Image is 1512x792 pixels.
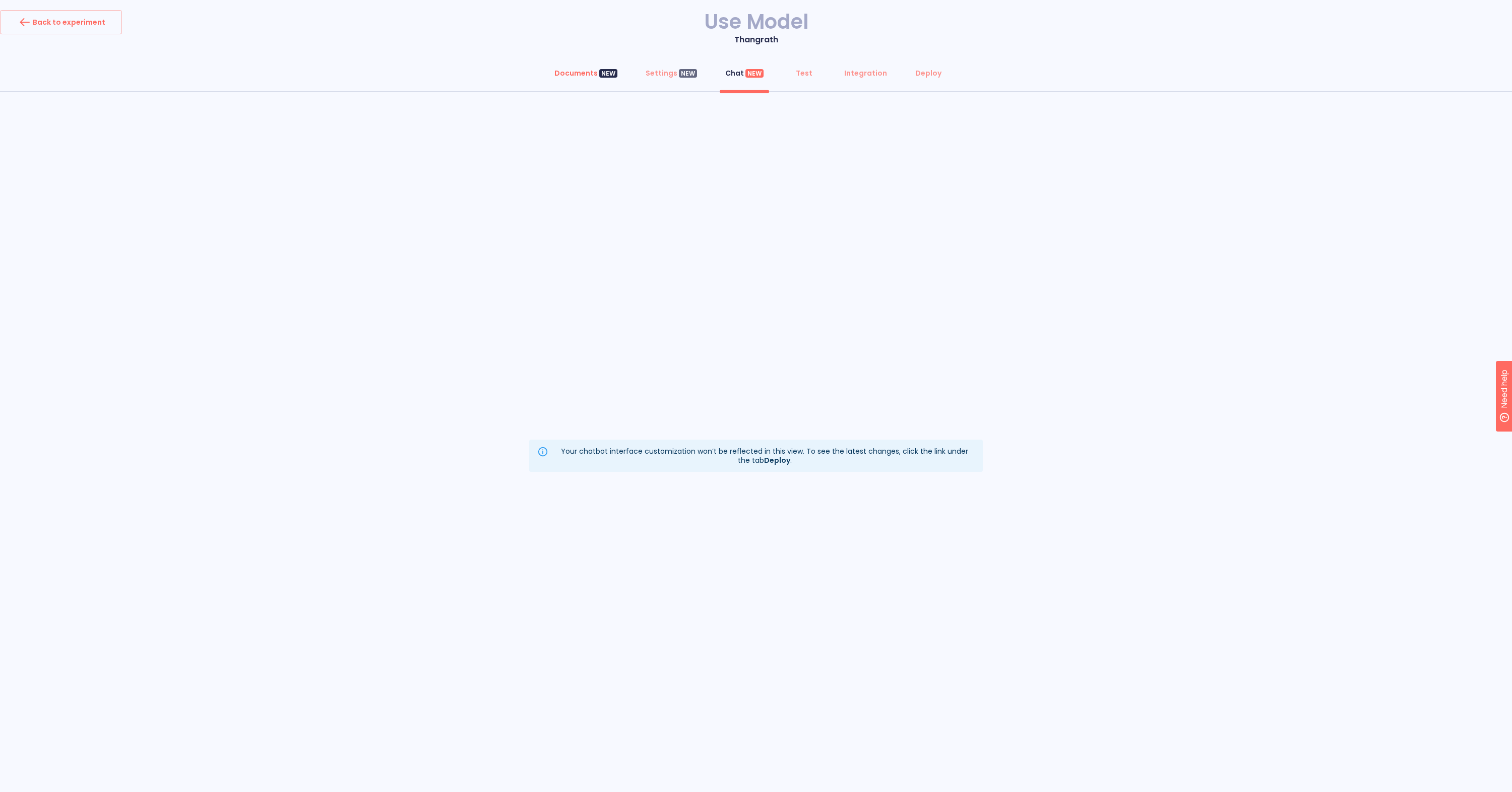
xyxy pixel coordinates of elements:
div: Your chatbot interface customization won’t be reflected in this view. To see the latest changes, ... [554,443,975,469]
div: Documents [554,68,617,78]
div: Deploy [915,68,941,78]
span: Need help [24,3,62,15]
div: NEW [599,69,617,78]
div: Integration [844,68,887,78]
div: NEW [679,69,697,78]
div: Back to experiment [17,14,105,30]
strong: Deploy [764,455,790,465]
div: Chat [725,68,764,78]
div: Test [796,68,812,78]
div: Settings [646,68,697,78]
div: NEW [745,69,764,78]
